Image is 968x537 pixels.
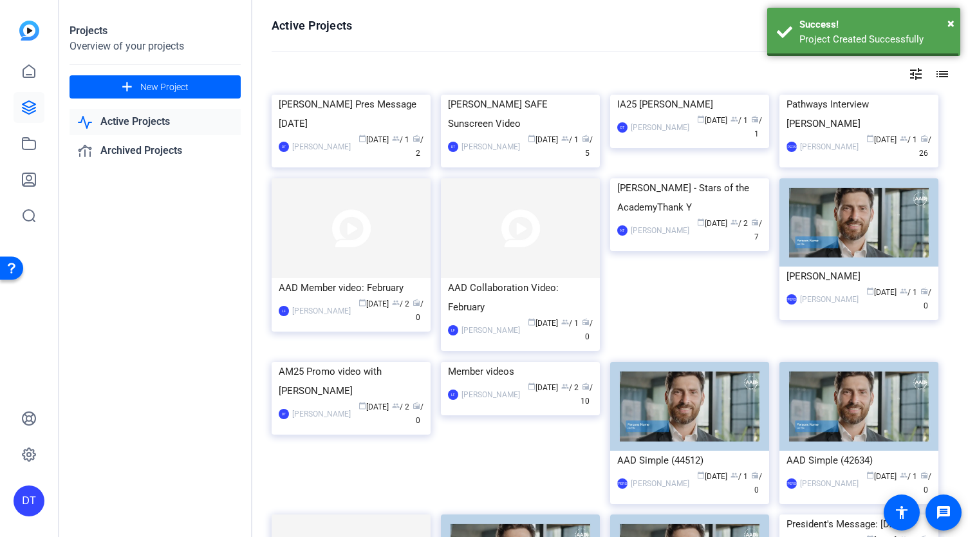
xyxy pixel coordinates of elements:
div: Success! [799,17,951,32]
span: calendar_today [528,135,535,142]
div: AM25 Promo video with [PERSON_NAME] [279,362,423,400]
span: group [731,471,738,479]
div: DT [14,485,44,516]
span: / 0 [920,288,931,310]
span: group [900,135,907,142]
span: calendar_today [697,115,705,123]
div: [PERSON_NAME] - Stars of the AcademyThank Y [617,178,762,217]
a: Archived Projects [70,138,241,164]
span: group [731,218,738,226]
div: AAD Simple (42634) [786,451,931,470]
span: calendar_today [358,135,366,142]
span: group [900,471,907,479]
span: New Project [140,80,189,94]
mat-icon: add [119,79,135,95]
span: radio [920,135,928,142]
div: [PERSON_NAME] [292,408,351,420]
span: / 1 [900,288,917,297]
mat-icon: accessibility [894,505,909,520]
span: / 1 [731,472,748,481]
div: [PERSON_NAME] [292,305,351,317]
mat-icon: list [933,66,949,82]
span: [DATE] [866,288,897,297]
span: [DATE] [358,402,389,411]
span: [DATE] [697,116,727,125]
span: / 0 [751,472,762,495]
span: calendar_today [866,287,874,295]
h1: Active Projects [272,18,352,33]
div: Projects [70,23,241,39]
div: [PERSON_NAME] [631,477,689,490]
span: calendar_today [697,218,705,226]
span: / 7 [751,219,762,241]
mat-icon: tune [908,66,924,82]
div: AAD Simple (44512) [617,451,762,470]
span: / 0 [413,402,423,425]
span: / 10 [581,383,593,406]
div: Pathways Interview [PERSON_NAME] [786,95,931,133]
div: President's Message: [DATE] [786,514,931,534]
div: [PERSON_NAME] [786,478,797,489]
div: [PERSON_NAME] [786,294,797,305]
span: radio [413,402,420,410]
span: / 1 [751,116,762,138]
span: / 1 [900,135,917,144]
div: [PERSON_NAME] [786,142,797,152]
div: [PERSON_NAME] [617,478,628,489]
span: / 2 [392,402,409,411]
button: Close [947,14,954,33]
img: blue-gradient.svg [19,21,39,41]
span: [DATE] [697,472,727,481]
span: [DATE] [697,219,727,228]
div: [PERSON_NAME] [800,293,859,306]
span: radio [751,471,759,479]
span: [DATE] [866,472,897,481]
div: DT [279,409,289,419]
div: LF [279,306,289,316]
div: [PERSON_NAME] [631,121,689,134]
span: / 1 [900,472,917,481]
div: AAD Member video: February [279,278,423,297]
div: [PERSON_NAME] [800,477,859,490]
span: group [392,135,400,142]
span: radio [920,471,928,479]
div: [PERSON_NAME] Pres Message [DATE] [279,95,423,133]
span: / 2 [731,219,748,228]
span: [DATE] [866,135,897,144]
span: calendar_today [358,402,366,410]
span: × [947,15,954,31]
div: [PERSON_NAME] SAFE Sunscreen Video [448,95,593,133]
div: DT [279,142,289,152]
span: group [392,402,400,410]
span: / 1 [731,116,748,125]
div: DT [617,122,628,133]
span: / 0 [920,472,931,495]
span: calendar_today [866,471,874,479]
a: Active Projects [70,109,241,135]
div: Project Created Successfully [799,32,951,47]
span: / 26 [919,135,931,158]
span: calendar_today [866,135,874,142]
span: radio [920,287,928,295]
div: IA25 [PERSON_NAME] [617,95,762,114]
div: [PERSON_NAME] [631,224,689,237]
span: radio [751,218,759,226]
span: group [561,135,569,142]
span: radio [413,135,420,142]
span: calendar_today [697,471,705,479]
mat-icon: message [936,505,951,520]
div: [PERSON_NAME] [786,267,931,286]
div: [PERSON_NAME] [800,140,859,153]
span: group [731,115,738,123]
span: radio [582,135,590,142]
div: [PERSON_NAME] [292,140,351,153]
span: group [900,287,907,295]
span: radio [751,115,759,123]
div: Overview of your projects [70,39,241,54]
